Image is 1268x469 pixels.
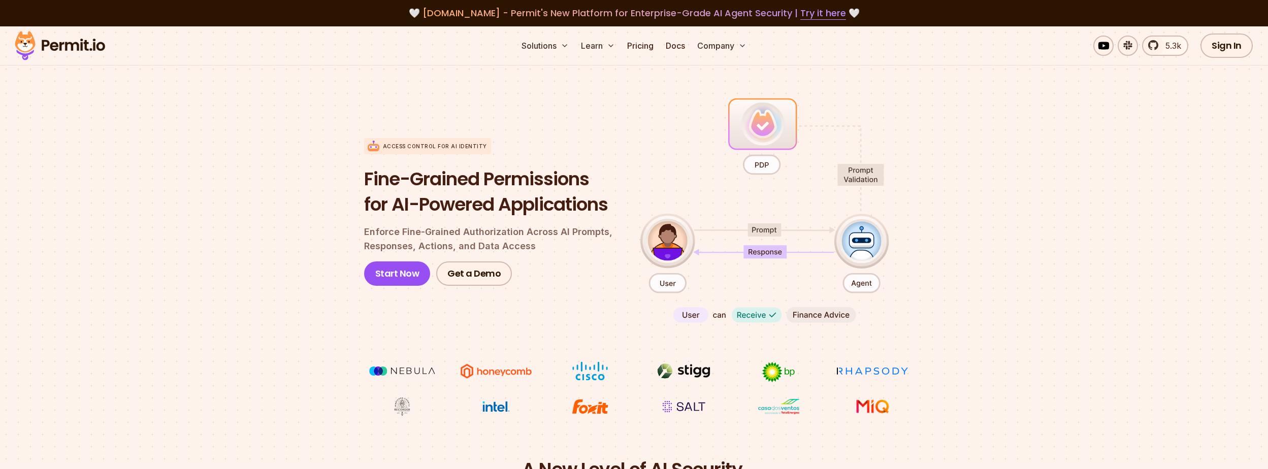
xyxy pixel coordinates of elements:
span: [DOMAIN_NAME] - Permit's New Platform for Enterprise-Grade AI Agent Security | [422,7,846,19]
p: Access control for AI Identity [383,143,487,150]
a: Pricing [623,36,658,56]
a: Try it here [800,7,846,20]
a: Get a Demo [436,261,512,286]
a: Sign In [1200,33,1253,58]
p: Enforce Fine-Grained Authorization Across AI Prompts, Responses, Actions, and Data Access [364,225,624,253]
a: 5.3k [1142,36,1188,56]
a: Start Now [364,261,431,286]
img: Maricopa County Recorder\'s Office [364,397,440,416]
img: Foxit [552,397,628,416]
button: Solutions [517,36,573,56]
span: 5.3k [1159,40,1181,52]
img: Permit logo [10,28,110,63]
div: 🤍 🤍 [24,6,1244,20]
img: Honeycomb [458,361,534,381]
h1: Fine-Grained Permissions for AI-Powered Applications [364,166,624,217]
img: Nebula [364,361,440,381]
img: bp [740,361,817,383]
a: Docs [662,36,689,56]
img: MIQ [838,398,907,415]
img: Stigg [646,361,722,381]
img: Cisco [552,361,628,381]
img: Rhapsody Health [834,361,911,381]
img: Intel [458,397,534,416]
img: Casa dos Ventos [740,397,817,416]
button: Company [693,36,751,56]
button: Learn [577,36,619,56]
img: salt [646,397,722,416]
